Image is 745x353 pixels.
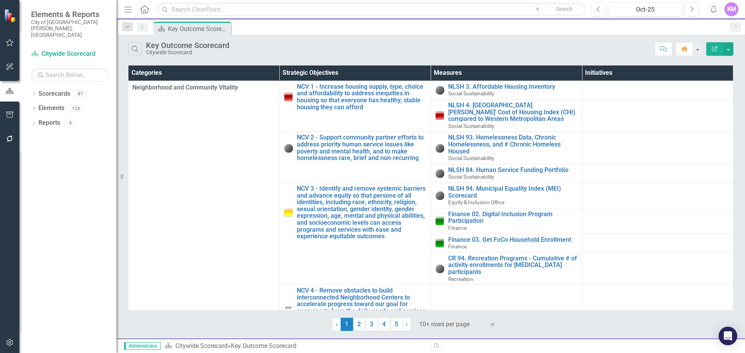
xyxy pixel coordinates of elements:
[38,90,70,98] a: Scorecards
[353,318,366,331] a: 2
[279,285,431,331] td: Double-Click to Edit Right Click for Context Menu
[31,68,109,82] input: Search Below...
[132,83,275,92] span: Neighborhood and Community Vitality
[608,2,683,16] button: Oct-25
[146,50,229,55] div: Citywide Scorecard
[31,50,109,59] a: Citywide Scorecard
[431,164,582,183] td: Double-Click to Edit Right Click for Context Menu
[284,208,293,217] img: Caution
[279,183,431,284] td: Double-Click to Edit Right Click for Context Menu
[31,19,109,38] small: City of [GEOGRAPHIC_DATA][PERSON_NAME], [GEOGRAPHIC_DATA]
[390,318,403,331] a: 5
[435,143,444,153] img: No Information
[128,81,280,331] td: Double-Click to Edit
[297,287,427,328] a: NCV 4 - Remove obstacles to build interconnected Neighborhood Centers to accelerate progress towa...
[157,3,586,16] input: Search ClearPoint...
[435,111,444,120] img: Below Plan
[724,2,738,16] button: KM
[448,83,578,90] a: NLSH 3. Affordable Housing Inventory
[146,41,229,50] div: Key Outcome Scorecard
[448,185,578,199] a: NLSH 94. Municipal Equality Index (MEI) Scorecard
[297,83,427,110] a: NCV 1 - Increase housing supply, type, choice and affordability to address inequities in housing ...
[406,320,408,328] span: ›
[611,5,680,14] div: Oct-25
[545,4,584,15] button: Search
[68,105,83,112] div: 124
[448,199,504,205] span: Equity & Inclusion Office
[297,185,427,240] a: NCV 3 - Identify and remove systemic barriers and advance equity so that persons of all identitie...
[719,327,737,345] div: Open Intercom Messenger
[448,211,578,224] a: Finance 02. Digital Inclusion Program Participation
[64,120,76,126] div: 9
[297,134,427,161] a: NCV 2 - Support community partner efforts to address priority human service issues like poverty a...
[431,183,582,208] td: Double-Click to Edit Right Click for Context Menu
[448,90,494,96] span: Social Sustainability
[448,155,494,161] span: Social Sustainability
[435,191,444,200] img: No Information
[431,100,582,132] td: Double-Click to Edit Right Click for Context Menu
[31,10,109,19] span: Elements & Reports
[336,320,338,328] span: ‹
[431,132,582,164] td: Double-Click to Edit Right Click for Context Menu
[431,208,582,234] td: Double-Click to Edit Right Click for Context Menu
[168,24,229,34] div: Key Outcome Scorecard
[366,318,378,331] a: 3
[279,81,431,132] td: Double-Click to Edit Right Click for Context Menu
[448,102,578,122] a: NLSH 4. [GEOGRAPHIC_DATA][PERSON_NAME]' Cost of Housing Index (CHI) compared to Western Metropoli...
[448,243,467,250] span: Finance
[341,318,353,331] span: 1
[435,216,444,226] img: On Target
[175,342,228,350] a: Citywide Scorecard
[435,238,444,248] img: On Target
[431,234,582,252] td: Double-Click to Edit Right Click for Context Menu
[124,342,161,350] span: Administrator
[378,318,390,331] a: 4
[284,143,293,153] img: No Information
[435,264,444,273] img: No Information
[448,123,494,129] span: Social Sustainability
[448,167,578,174] a: NLSH 84. Human Service Funding Portfolio
[284,92,293,102] img: Below Plan
[448,276,473,282] span: Recreation
[448,174,494,180] span: Social Sustainability
[284,303,293,312] img: Not Defined
[448,225,467,231] span: Finance
[556,6,573,12] span: Search
[38,119,60,127] a: Reports
[448,255,578,276] a: CR 94. Recreation Programs - Cumulative # of activity enrollments for [MEDICAL_DATA] participants
[38,104,64,113] a: Elements
[74,90,87,97] div: 87
[448,236,578,243] a: Finance 03. Get FoCo Household Enrollment
[448,134,578,155] a: NLSH 93. Homelessness Data, Chronic Homelessness, and # Chronic Homeless Housed
[231,342,296,350] div: Key Outcome Scorecard
[279,132,431,183] td: Double-Click to Edit Right Click for Context Menu
[4,9,17,22] img: ClearPoint Strategy
[435,169,444,178] img: No Information
[431,81,582,99] td: Double-Click to Edit Right Click for Context Menu
[431,252,582,284] td: Double-Click to Edit Right Click for Context Menu
[165,342,425,351] div: »
[435,85,444,95] img: No Information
